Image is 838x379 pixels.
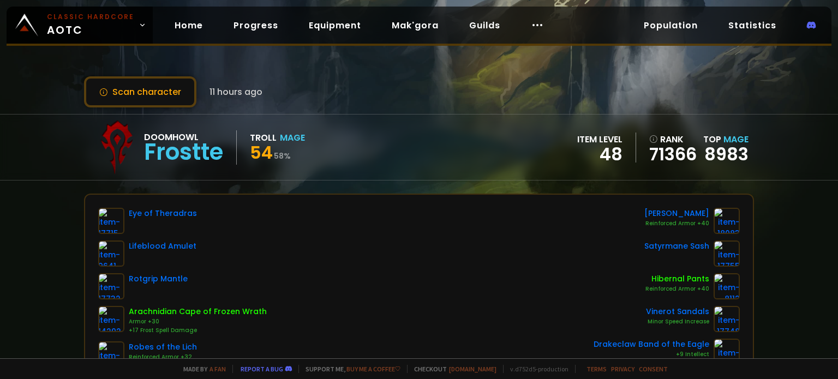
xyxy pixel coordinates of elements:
div: Eye of Theradras [129,208,197,219]
small: Classic Hardcore [47,12,134,22]
a: Population [635,14,707,37]
a: Consent [639,365,668,373]
div: Reinforced Armor +40 [644,219,709,228]
a: Statistics [720,14,785,37]
div: item level [577,133,622,146]
div: 48 [577,146,622,163]
div: Troll [250,131,277,145]
a: Guilds [460,14,509,37]
div: Mage [280,131,305,145]
img: item-18083 [714,208,740,234]
a: Mak'gora [383,14,447,37]
div: Vinerot Sandals [646,306,709,317]
img: item-10762 [98,341,124,368]
img: item-14292 [98,306,124,332]
img: item-9641 [98,240,124,267]
a: Terms [586,365,607,373]
span: 54 [250,140,273,165]
a: Home [166,14,212,37]
a: [DOMAIN_NAME] [449,365,496,373]
img: item-17732 [98,273,124,299]
span: Mage [723,133,749,146]
div: Armor +30 [129,317,267,326]
div: +9 Intellect [594,350,709,359]
div: [PERSON_NAME] [644,208,709,219]
a: Privacy [611,365,635,373]
span: AOTC [47,12,134,38]
div: Drakeclaw Band of the Eagle [594,339,709,350]
a: Report a bug [241,365,283,373]
div: Rotgrip Mantle [129,273,188,285]
div: Frostte [144,144,223,160]
div: Doomhowl [144,130,223,144]
img: item-17715 [98,208,124,234]
div: Reinforced Armor +32 [129,353,197,362]
span: Checkout [407,365,496,373]
div: Reinforced Armor +40 [645,285,709,293]
div: Minor Speed Increase [646,317,709,326]
div: Satyrmane Sash [644,240,709,252]
a: Classic HardcoreAOTC [7,7,153,44]
div: Lifeblood Amulet [129,240,196,252]
a: Buy me a coffee [346,365,400,373]
div: +17 Frost Spell Damage [129,326,267,335]
img: item-10795 [714,339,740,365]
a: Equipment [300,14,370,37]
span: 11 hours ago [209,85,262,99]
a: Progress [225,14,287,37]
a: 8983 [704,142,749,166]
span: Made by [177,365,226,373]
div: Arachnidian Cape of Frozen Wrath [129,306,267,317]
span: v. d752d5 - production [503,365,568,373]
div: rank [649,133,697,146]
span: Support me, [298,365,400,373]
small: 58 % [274,151,291,161]
div: Top [703,133,749,146]
img: item-17755 [714,240,740,267]
a: 71366 [649,146,697,163]
div: Hibernal Pants [645,273,709,285]
button: Scan character [84,76,196,107]
img: item-17748 [714,306,740,332]
div: Robes of the Lich [129,341,197,353]
a: a fan [209,365,226,373]
img: item-8112 [714,273,740,299]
